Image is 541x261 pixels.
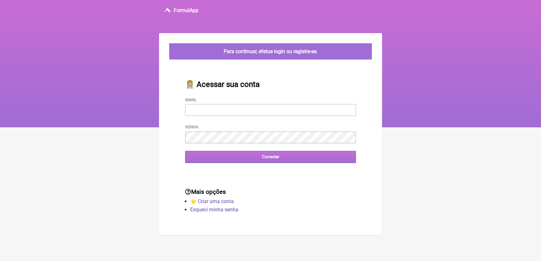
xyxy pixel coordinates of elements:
h2: 👩🏼‍⚕️ Acessar sua conta [185,80,356,89]
label: Email [185,97,197,102]
a: Esqueci minha senha [190,207,238,213]
h3: FormulApp [174,7,198,13]
div: Para continuar, efetue login ou registre-se. [169,43,372,60]
input: Conectar [185,151,356,163]
label: Senha [185,124,198,129]
h3: Mais opções [185,188,356,195]
a: ⭐️ Criar uma conta [190,198,234,204]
